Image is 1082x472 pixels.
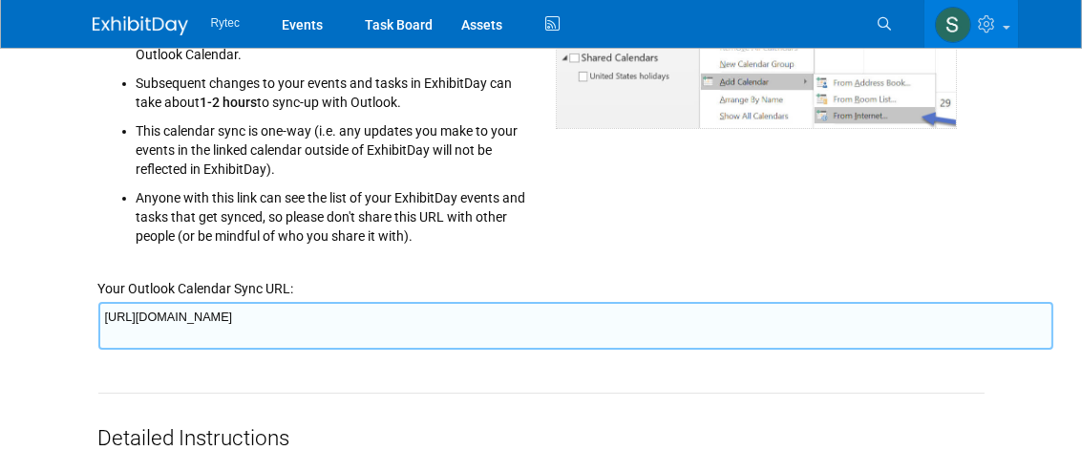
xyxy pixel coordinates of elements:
[201,95,258,110] span: 1-2 hours
[98,255,985,298] div: Your Outlook Calendar Sync URL:
[211,16,240,30] span: Rytec
[137,64,527,112] li: Subsequent changes to your events and tasks in ExhibitDay can take about to sync-up with Outlook.
[137,112,527,179] li: This calendar sync is one-way (i.e. any updates you make to your events in the linked calendar ou...
[137,179,527,246] li: Anyone with this link can see the list of your ExhibitDay events and tasks that get synced, so pl...
[935,7,971,43] img: Shannon Lange
[93,16,188,35] img: ExhibitDay
[98,394,985,453] div: Detailed Instructions
[98,302,1053,350] textarea: [URL][DOMAIN_NAME]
